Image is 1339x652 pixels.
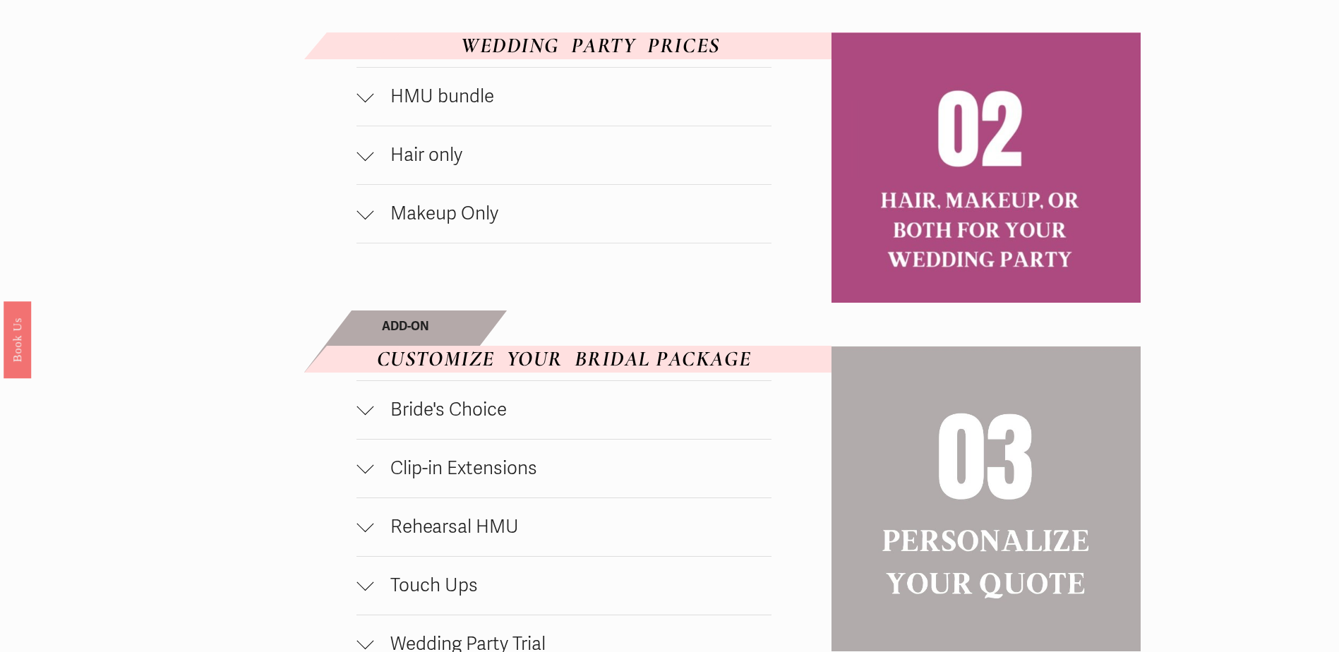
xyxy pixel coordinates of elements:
[373,85,771,108] span: HMU bundle
[373,457,771,480] span: Clip-in Extensions
[461,32,719,59] em: WEDDING PARTY PRICES
[373,516,771,538] span: Rehearsal HMU
[4,301,31,378] a: Book Us
[373,203,771,225] span: Makeup Only
[356,440,771,497] button: Clip-in Extensions
[356,68,771,126] button: HMU bundle
[356,557,771,615] button: Touch Ups
[377,346,751,372] em: CUSTOMIZE YOUR BRIDAL PACKAGE
[373,399,771,421] span: Bride's Choice
[356,498,771,556] button: Rehearsal HMU
[373,144,771,167] span: Hair only
[356,126,771,184] button: Hair only
[356,381,771,439] button: Bride's Choice
[382,319,429,334] strong: ADD-ON
[356,185,771,243] button: Makeup Only
[373,574,771,597] span: Touch Ups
